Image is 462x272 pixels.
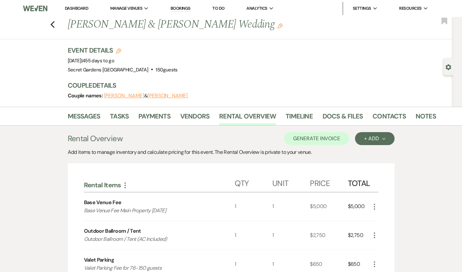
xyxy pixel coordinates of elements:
button: [PERSON_NAME] [148,93,188,98]
div: Valet Parking [84,256,114,264]
button: + Add [355,132,394,145]
span: [DATE] [68,57,114,64]
a: Docs & Files [323,111,363,125]
div: $5,000 [310,192,348,221]
div: $2,750 [310,221,348,250]
h3: Event Details [68,46,178,55]
h3: Rental Overview [68,133,123,144]
div: 1 [272,221,310,250]
a: To Do [212,6,224,11]
div: Total [348,172,371,192]
div: 1 [235,221,272,250]
a: Contacts [373,111,406,125]
h3: Couple Details [68,81,431,90]
span: 455 days to go [82,57,114,64]
div: Add items to manage inventory and calculate pricing for this event. The Rental Overview is privat... [68,148,395,156]
p: Base Venue Fee Main Property [DATE] [84,206,220,215]
div: 1 [235,192,272,221]
a: Tasks [110,111,129,125]
div: Unit [272,172,310,192]
span: Manage Venues [110,5,142,12]
span: | [81,57,114,64]
span: Secret Gardens [GEOGRAPHIC_DATA] [68,67,148,73]
img: Weven Logo [23,2,47,15]
span: Analytics [246,5,267,12]
div: Qty [235,172,272,192]
div: 1 [272,192,310,221]
button: [PERSON_NAME] [104,93,144,98]
span: Settings [353,5,371,12]
button: Generate Invoice [284,132,349,145]
button: Edit [278,23,283,29]
div: Price [310,172,348,192]
div: Rental Items [84,181,235,189]
span: 150 guests [156,67,177,73]
button: Open lead details [445,64,451,70]
a: Rental Overview [219,111,276,125]
p: Outdoor Ballroom / Tent (AC Included) [84,235,220,243]
a: Messages [68,111,101,125]
span: Couple names: [68,92,104,99]
div: $2,750 [348,221,371,250]
div: + Add [364,136,385,141]
a: Bookings [171,6,191,12]
h1: [PERSON_NAME] & [PERSON_NAME] Wedding [68,17,358,32]
a: Dashboard [65,6,88,11]
a: Vendors [180,111,209,125]
a: Payments [138,111,171,125]
span: Resources [399,5,421,12]
div: Outdoor Ballroom / Tent [84,227,141,235]
a: Notes [416,111,436,125]
div: Base Venue Fee [84,199,122,206]
div: $5,000 [348,192,371,221]
a: Timeline [286,111,313,125]
span: & [104,93,188,99]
